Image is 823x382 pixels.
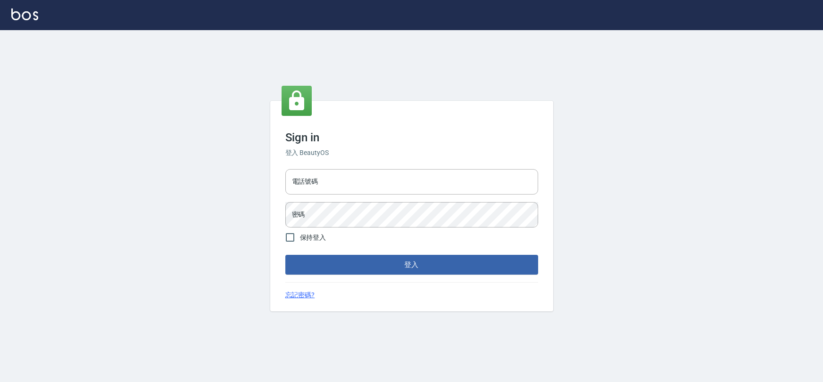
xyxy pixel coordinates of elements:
button: 登入 [285,255,538,275]
h3: Sign in [285,131,538,144]
span: 保持登入 [300,233,326,243]
a: 忘記密碼? [285,290,315,300]
h6: 登入 BeautyOS [285,148,538,158]
img: Logo [11,8,38,20]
